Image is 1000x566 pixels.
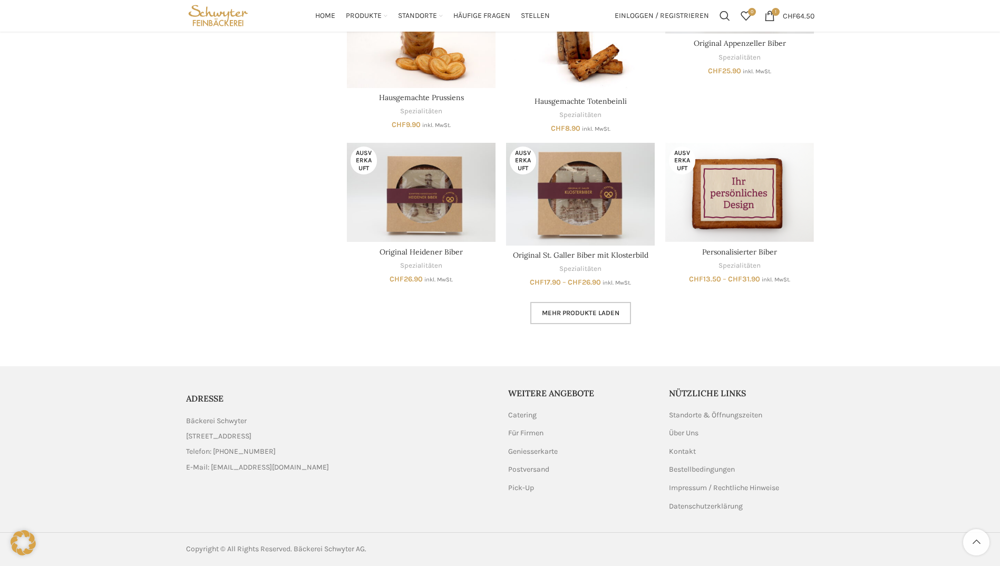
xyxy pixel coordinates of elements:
[743,68,771,75] small: inkl. MwSt.
[762,276,790,283] small: inkl. MwSt.
[513,250,648,260] a: Original St. Galler Biber mit Klosterbild
[714,5,735,26] a: Suchen
[702,247,777,257] a: Personalisierter Biber
[689,275,721,284] bdi: 13.50
[783,11,796,20] span: CHF
[559,110,601,120] a: Spezialitäten
[689,275,703,284] span: CHF
[603,279,631,286] small: inkl. MwSt.
[669,387,814,399] h5: Nützliche Links
[582,125,610,132] small: inkl. MwSt.
[186,393,224,404] span: ADRESSE
[669,410,763,421] a: Standorte & Öffnungszeiten
[453,5,510,26] a: Häufige Fragen
[506,143,655,246] a: Original St. Galler Biber mit Klosterbild
[400,261,442,271] a: Spezialitäten
[669,501,744,512] a: Datenschutzerklärung
[351,147,377,174] span: Ausverkauft
[379,93,464,102] a: Hausgemachte Prussiens
[186,431,251,442] span: [STREET_ADDRESS]
[568,278,582,287] span: CHF
[508,410,538,421] a: Catering
[562,278,566,287] span: –
[542,309,619,317] span: Mehr Produkte laden
[559,264,601,274] a: Spezialitäten
[315,5,335,26] a: Home
[735,5,756,26] a: 0
[759,5,820,26] a: 1 CHF64.50
[568,278,601,287] bdi: 26.90
[508,483,535,493] a: Pick-Up
[669,428,700,438] a: Über Uns
[508,428,545,438] a: Für Firmen
[530,302,631,324] a: Mehr Produkte laden
[609,5,714,26] a: Einloggen / Registrieren
[669,446,697,457] a: Kontakt
[551,124,580,133] bdi: 8.90
[783,11,814,20] bdi: 64.50
[708,66,741,75] bdi: 25.90
[380,247,463,257] a: Original Heidener Biber
[694,38,786,48] a: Original Appenzeller Biber
[719,261,761,271] a: Spezialitäten
[521,5,550,26] a: Stellen
[186,415,247,427] span: Bäckerei Schwyter
[530,278,544,287] span: CHF
[346,5,387,26] a: Produkte
[728,275,742,284] span: CHF
[772,8,780,16] span: 1
[346,11,382,21] span: Produkte
[422,122,451,129] small: inkl. MwSt.
[748,8,756,16] span: 0
[723,275,726,284] span: –
[508,387,654,399] h5: Weitere Angebote
[390,275,404,284] span: CHF
[735,5,756,26] div: Meine Wunschliste
[390,275,423,284] bdi: 26.90
[669,483,780,493] a: Impressum / Rechtliche Hinweise
[398,11,437,21] span: Standorte
[186,462,492,473] a: List item link
[453,11,510,21] span: Häufige Fragen
[615,12,709,19] span: Einloggen / Registrieren
[186,446,492,457] a: List item link
[510,147,536,174] span: Ausverkauft
[719,53,761,63] a: Spezialitäten
[186,11,251,19] a: Site logo
[521,11,550,21] span: Stellen
[669,464,736,475] a: Bestellbedingungen
[665,143,814,242] a: Personalisierter Biber
[530,278,561,287] bdi: 17.90
[256,5,609,26] div: Main navigation
[728,275,760,284] bdi: 31.90
[347,143,496,242] a: Original Heidener Biber
[551,124,565,133] span: CHF
[315,11,335,21] span: Home
[535,96,627,106] a: Hausgemachte Totenbeinli
[669,147,695,174] span: Ausverkauft
[708,66,722,75] span: CHF
[508,446,559,457] a: Geniesserkarte
[186,543,495,555] div: Copyright © All Rights Reserved. Bäckerei Schwyter AG.
[424,276,453,283] small: inkl. MwSt.
[400,106,442,116] a: Spezialitäten
[508,464,550,475] a: Postversand
[392,120,421,129] bdi: 9.90
[963,529,989,555] a: Scroll to top button
[398,5,443,26] a: Standorte
[392,120,406,129] span: CHF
